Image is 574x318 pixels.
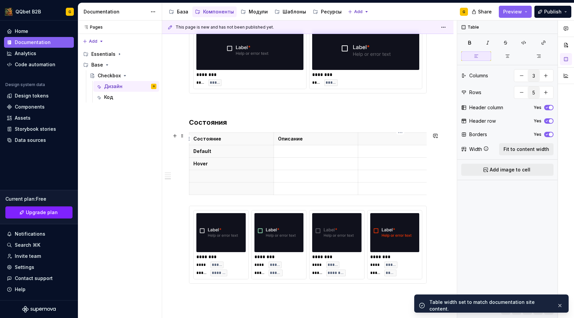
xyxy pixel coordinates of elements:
[15,242,40,248] div: Search ⌘K
[81,25,103,30] div: Pages
[503,8,522,15] span: Preview
[15,231,45,237] div: Notifications
[5,8,13,16] img: 491028fe-7948-47f3-9fb2-82dab60b8b20.png
[189,118,427,127] h3: Состояния
[4,26,74,37] a: Home
[490,166,530,173] span: Add image to cell
[15,264,34,271] div: Settings
[84,8,147,15] div: Documentation
[15,115,31,121] div: Assets
[504,146,549,153] span: Fit to content width
[15,61,55,68] div: Code automation
[478,8,492,15] span: Share
[81,37,106,46] button: Add
[5,206,73,218] a: Upgrade plan
[469,146,482,153] div: Width
[534,6,571,18] button: Publish
[93,81,159,92] a: ДизайнG
[15,137,46,144] div: Data sources
[4,102,74,112] a: Components
[469,131,487,138] div: Borders
[15,126,56,132] div: Storybook stories
[15,8,41,15] div: QQbet B2B
[166,5,344,18] div: Page tree
[15,92,49,99] div: Design tokens
[15,253,41,260] div: Invite team
[463,9,465,14] div: G
[534,118,541,124] label: Yes
[4,240,74,250] button: Search ⌘K
[15,28,28,35] div: Home
[283,8,306,15] div: Шаблоны
[4,273,74,284] button: Contact support
[15,275,53,282] div: Contact support
[499,6,532,18] button: Preview
[310,6,344,17] a: Ресурсы
[461,164,554,176] button: Add image to cell
[15,286,26,293] div: Help
[429,299,552,312] div: Table width set to match documentation site content.
[193,135,270,142] p: Состояние
[4,135,74,146] a: Data sources
[468,6,496,18] button: Share
[15,39,51,46] div: Documentation
[176,25,274,30] span: This page is new and has not been published yet.
[354,9,363,14] span: Add
[469,104,503,111] div: Header column
[238,6,271,17] a: Модули
[98,72,121,79] div: Checkbox
[5,196,73,202] div: Current plan : Free
[469,118,496,124] div: Header row
[81,49,159,103] div: Page tree
[15,50,36,57] div: Analytics
[534,105,541,110] label: Yes
[87,70,159,81] a: Checkbox
[4,90,74,101] a: Design tokens
[4,48,74,59] a: Analytics
[166,6,191,17] a: База
[278,135,354,142] p: Описание
[4,59,74,70] a: Code automation
[104,94,113,101] div: Код
[177,8,188,15] div: База
[4,113,74,123] a: Assets
[68,9,71,14] div: G
[22,306,56,313] svg: Supernova Logo
[346,7,371,16] button: Add
[4,37,74,48] a: Documentation
[193,148,270,155] p: Default
[193,160,270,167] p: Hover
[321,8,342,15] div: Ресурсы
[81,59,159,70] div: Base
[4,284,74,295] button: Help
[469,89,481,96] div: Rows
[203,8,234,15] div: Компоненты
[5,82,45,87] div: Design system data
[544,8,562,15] span: Publish
[249,8,268,15] div: Модули
[469,72,488,79] div: Columns
[153,83,155,90] div: G
[499,143,554,155] button: Fit to content width
[272,6,309,17] a: Шаблоны
[4,124,74,134] a: Storybook stories
[104,83,123,90] div: Дизайн
[81,49,159,59] div: Essentials
[534,132,541,137] label: Yes
[4,251,74,262] a: Invite team
[91,62,103,68] div: Base
[4,262,74,273] a: Settings
[89,39,97,44] span: Add
[15,104,45,110] div: Components
[91,51,115,57] div: Essentials
[26,209,58,216] span: Upgrade plan
[192,6,237,17] a: Компоненты
[1,4,77,19] button: QQbet B2BG
[93,92,159,103] a: Код
[4,229,74,239] button: Notifications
